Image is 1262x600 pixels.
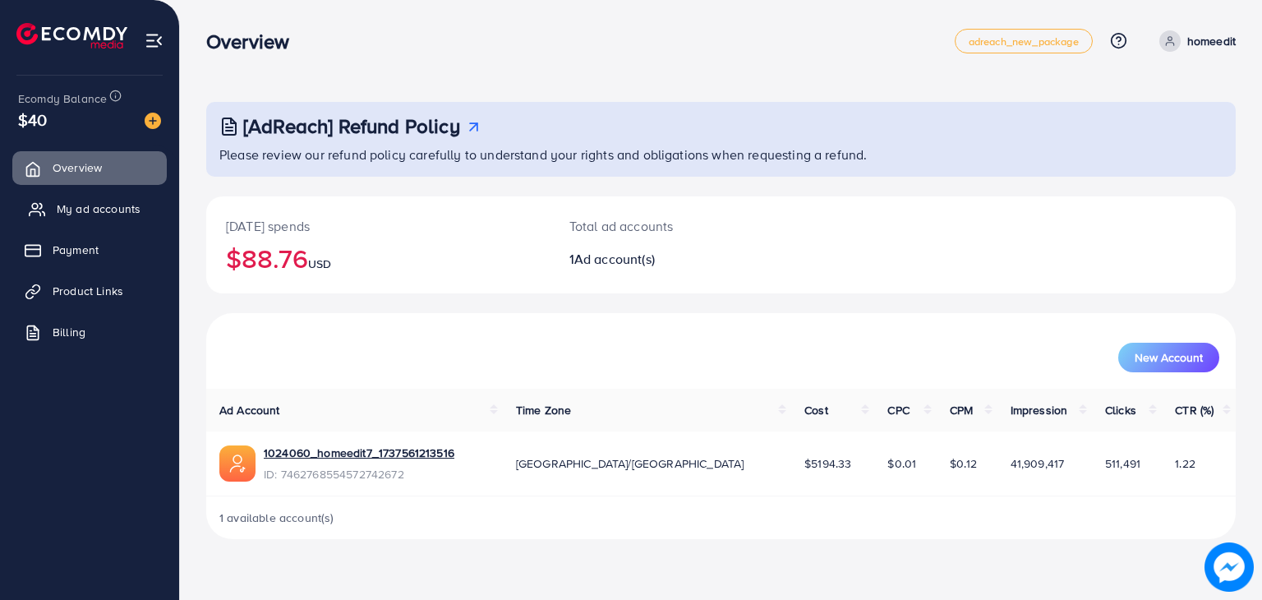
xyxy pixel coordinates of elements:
[53,159,102,176] span: Overview
[804,402,828,418] span: Cost
[12,316,167,348] a: Billing
[145,113,161,129] img: image
[12,151,167,184] a: Overview
[219,145,1226,164] p: Please review our refund policy carefully to understand your rights and obligations when requesti...
[887,402,909,418] span: CPC
[219,445,256,482] img: ic-ads-acc.e4c84228.svg
[219,402,280,418] span: Ad Account
[569,216,787,236] p: Total ad accounts
[950,402,973,418] span: CPM
[53,324,85,340] span: Billing
[1105,455,1140,472] span: 511,491
[804,455,851,472] span: $5194.33
[226,242,530,274] h2: $88.76
[18,108,47,132] span: $40
[569,252,787,267] h2: 1
[1187,31,1236,51] p: homeedit
[887,455,916,472] span: $0.01
[12,192,167,225] a: My ad accounts
[53,283,123,299] span: Product Links
[516,402,571,418] span: Time Zone
[18,90,107,107] span: Ecomdy Balance
[16,23,127,48] img: logo
[1011,402,1068,418] span: Impression
[1175,402,1214,418] span: CTR (%)
[1153,30,1236,52] a: homeedit
[1118,343,1219,372] button: New Account
[243,114,460,138] h3: [AdReach] Refund Policy
[1135,352,1203,363] span: New Account
[1204,542,1254,592] img: image
[53,242,99,258] span: Payment
[1105,402,1136,418] span: Clicks
[308,256,331,272] span: USD
[264,466,454,482] span: ID: 7462768554572742672
[264,445,454,461] a: 1024060_homeedit7_1737561213516
[226,216,530,236] p: [DATE] spends
[206,30,302,53] h3: Overview
[516,455,744,472] span: [GEOGRAPHIC_DATA]/[GEOGRAPHIC_DATA]
[950,455,977,472] span: $0.12
[574,250,655,268] span: Ad account(s)
[969,36,1079,47] span: adreach_new_package
[145,31,164,50] img: menu
[12,233,167,266] a: Payment
[57,201,140,217] span: My ad accounts
[1011,455,1065,472] span: 41,909,417
[955,29,1093,53] a: adreach_new_package
[219,510,334,526] span: 1 available account(s)
[1175,455,1195,472] span: 1.22
[12,275,167,307] a: Product Links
